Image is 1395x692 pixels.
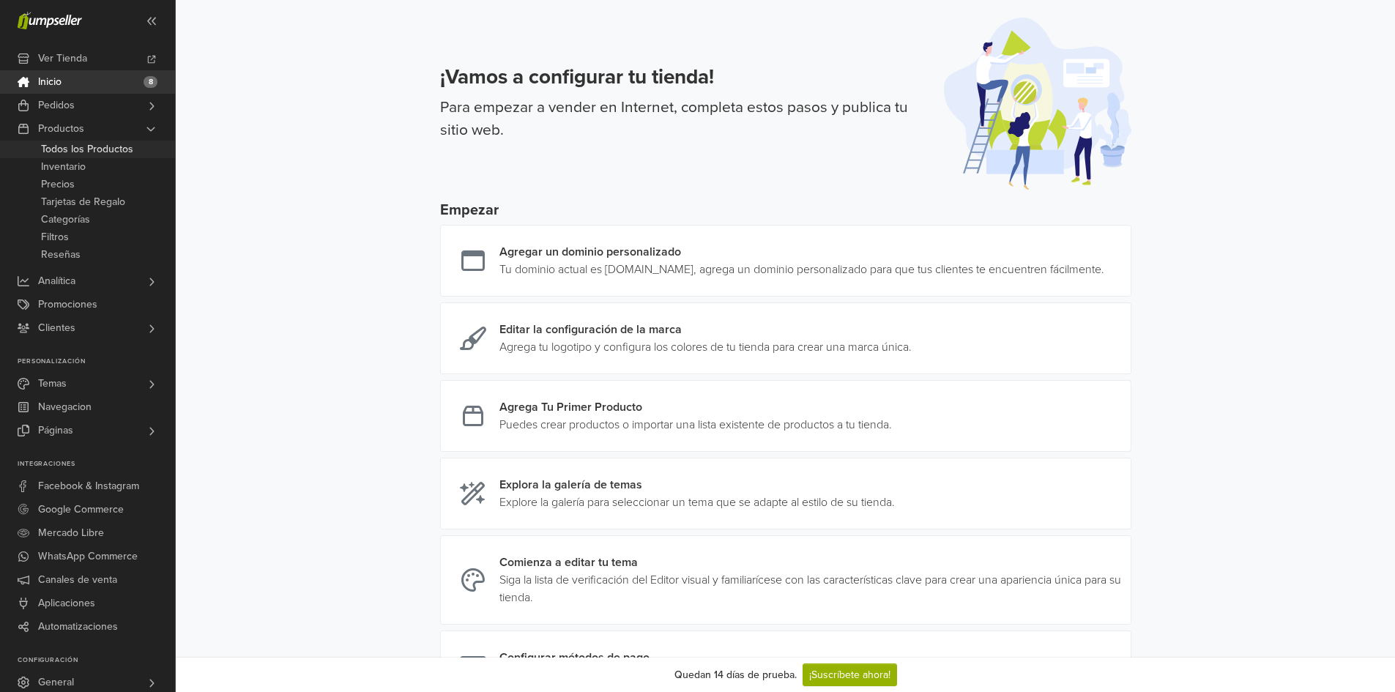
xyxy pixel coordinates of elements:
[38,47,87,70] span: Ver Tienda
[38,475,139,498] span: Facebook & Instagram
[41,176,75,193] span: Precios
[41,228,69,246] span: Filtros
[440,201,1131,219] h5: Empezar
[41,211,90,228] span: Categorías
[41,193,125,211] span: Tarjetas de Regalo
[803,663,897,686] a: ¡Suscríbete ahora!
[38,419,73,442] span: Páginas
[18,656,175,665] p: Configuración
[41,246,81,264] span: Reseñas
[38,269,75,293] span: Analítica
[38,545,138,568] span: WhatsApp Commerce
[38,293,97,316] span: Promociones
[674,667,797,682] div: Quedan 14 días de prueba.
[38,615,118,639] span: Automatizaciones
[440,65,926,90] h3: ¡Vamos a configurar tu tienda!
[38,521,104,545] span: Mercado Libre
[41,141,133,158] span: Todos los Productos
[18,357,175,366] p: Personalización
[38,94,75,117] span: Pedidos
[38,498,124,521] span: Google Commerce
[944,18,1131,190] img: onboarding-illustration-afe561586f57c9d3ab25.svg
[41,158,86,176] span: Inventario
[38,316,75,340] span: Clientes
[38,117,84,141] span: Productos
[38,372,67,395] span: Temas
[38,592,95,615] span: Aplicaciones
[38,568,117,592] span: Canales de venta
[144,76,157,88] span: 8
[440,96,926,142] p: Para empezar a vender en Internet, completa estos pasos y publica tu sitio web.
[38,70,62,94] span: Inicio
[18,460,175,469] p: Integraciones
[38,395,92,419] span: Navegacion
